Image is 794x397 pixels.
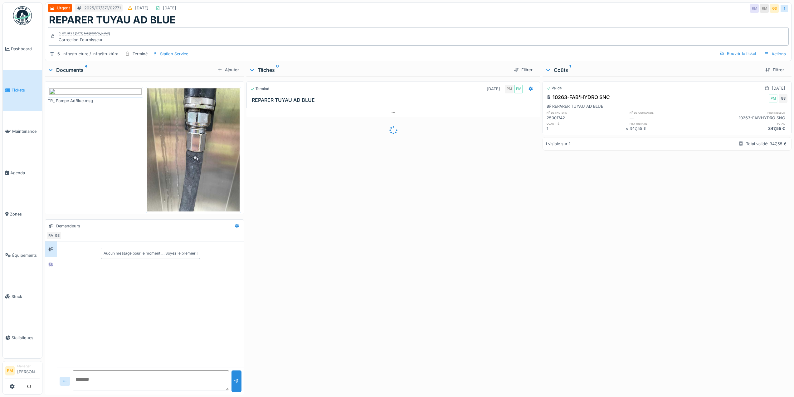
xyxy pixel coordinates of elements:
[12,294,40,300] span: Stock
[57,5,70,11] div: Urgent
[11,46,40,52] span: Dashboard
[5,366,15,375] li: PM
[146,213,241,219] div: IMG_0503.jpg
[569,66,571,74] sup: 1
[249,66,509,74] div: Tâches
[709,122,787,126] h6: total
[147,88,240,212] img: bs5lcrmuobqevseenc8mb8cosdql
[12,335,40,341] span: Statistiques
[12,252,40,258] span: Équipements
[49,14,175,26] h1: REPARER TUYAU AD BLUE
[57,51,118,57] div: 6. Infrastructure / Infraštruktúra
[59,37,110,43] div: Correction Fournisseur
[53,231,61,240] div: GS
[769,94,777,103] div: PM
[3,111,42,152] a: Maintenance
[547,86,562,91] div: Validé
[276,66,279,74] sup: 0
[511,66,535,74] div: Filtrer
[547,115,626,121] div: 25001742
[547,111,626,115] h6: n° de facture
[630,126,709,132] div: 347,55 €
[505,85,514,93] div: PM
[630,122,709,126] h6: prix unitaire
[163,5,176,11] div: [DATE]
[3,193,42,235] a: Zones
[630,111,709,115] h6: n° de commande
[252,97,537,103] h3: REPARER TUYAU AD BLUE
[780,4,789,13] div: 1
[750,4,759,13] div: RM
[760,4,769,13] div: RM
[547,103,603,109] div: REPARER TUYAU AD BLUE
[547,93,610,101] div: 10263-FAB'HYDRO SNC
[46,231,55,240] div: RM
[133,51,148,57] div: Terminé
[709,126,787,132] div: 347,55 €
[49,88,142,96] img: 62ba38e9-c6ac-401c-a459-f2478408c3af-TR_%20Pompe%20AdBlue.msg
[761,49,789,58] div: Actions
[3,317,42,358] a: Statistiques
[12,87,40,93] span: Tickets
[3,276,42,317] a: Stock
[514,85,523,93] div: PM
[746,141,787,147] div: Total validé: 347,55 €
[104,251,197,256] div: Aucun message pour le moment … Soyez le premier !
[135,5,149,11] div: [DATE]
[626,126,630,132] div: ×
[3,152,42,193] a: Agenda
[779,94,787,103] div: GS
[160,51,188,57] div: Station Service
[10,170,40,176] span: Agenda
[630,115,709,121] div: —
[48,98,143,104] div: TR_ Pompe AdBlue.msg
[13,6,32,25] img: Badge_color-CXgf-gQk.svg
[717,49,759,58] div: Rouvrir le ticket
[709,115,787,121] div: 10263-FAB'HYDRO SNC
[3,70,42,111] a: Tickets
[3,235,42,276] a: Équipements
[3,28,42,70] a: Dashboard
[251,86,269,92] div: Terminé
[547,122,626,126] h6: quantité
[10,211,40,217] span: Zones
[547,126,626,132] div: 1
[215,66,241,74] div: Ajouter
[487,86,500,92] div: [DATE]
[709,111,787,115] h6: fournisseur
[56,223,80,229] div: Demandeurs
[84,5,121,11] div: 2025/07/371/02771
[17,364,40,377] li: [PERSON_NAME]
[5,364,40,379] a: PM Manager[PERSON_NAME]
[763,66,787,74] div: Filtrer
[12,128,40,134] span: Maintenance
[17,364,40,369] div: Manager
[545,141,570,147] div: 1 visible sur 1
[59,32,110,36] div: Clôturé le [DATE] par [PERSON_NAME]
[85,66,87,74] sup: 4
[47,66,215,74] div: Documents
[770,4,779,13] div: GS
[772,85,785,91] div: [DATE]
[545,66,760,74] div: Coûts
